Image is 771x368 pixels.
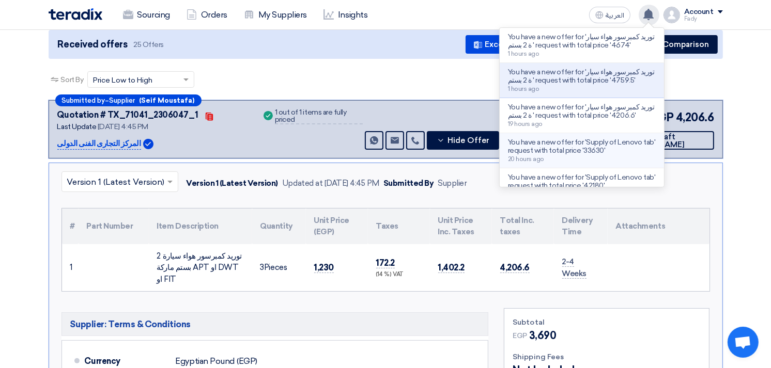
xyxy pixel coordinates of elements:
[143,139,153,149] img: Verified Account
[55,94,202,106] div: –
[554,209,608,244] th: Delivery Time
[62,97,105,104] span: Submitted by
[430,209,492,244] th: Unit Price Inc. Taxes
[236,4,315,26] a: My Suppliers
[115,4,178,26] a: Sourcing
[608,209,710,244] th: Attachments
[383,178,434,189] div: Submitted By
[500,262,530,273] span: 4,206.6
[448,137,489,145] span: Hide Offer
[93,75,152,86] span: Price Low to High
[282,178,379,189] div: Updated at [DATE] 4:45 PM
[508,68,656,85] p: You have a new offer for 'توريد كمبرسور هواء سيارة 2 بستم ' request with total price '4759.5'
[61,312,489,336] h5: Supplier: Terms & Conditions
[684,16,723,22] div: Fady
[49,8,102,20] img: Teradix logo
[58,38,128,52] span: Received offers
[664,7,680,23] img: profile_test.png
[98,122,148,131] span: [DATE] 4:45 PM
[62,209,79,244] th: #
[513,330,527,341] span: EGP
[562,257,587,279] span: 2-4 Weeks
[676,109,714,126] span: 4,206.6
[110,97,135,104] span: Supplier
[513,351,701,362] div: Shipping Fees
[252,209,306,244] th: Quantity
[427,131,499,150] button: Hide Offer
[492,209,554,244] th: Total Inc. taxes
[133,40,164,50] span: 25 Offers
[508,103,656,120] p: You have a new offer for 'توريد كمبرسور هواء سيارة 2 بستم ' request with total price '4206.6'
[508,33,656,50] p: You have a new offer for 'توريد كمبرسور هواء سيارة 2 بستم ' request with total price '4674'
[466,35,587,54] button: Excel Sheet Comparison
[314,262,334,273] span: 1,230
[589,7,630,23] button: العربية
[368,209,430,244] th: Taxes
[438,178,467,189] div: Supplier
[684,8,714,17] div: Account
[57,122,97,131] span: Last Update
[62,244,79,292] td: 1
[508,85,539,92] span: 1 hours ago
[728,327,759,358] a: Open chat
[513,317,701,328] div: Subtotal
[650,109,674,126] span: EGP
[252,244,306,292] td: Pieces
[438,262,465,273] span: 1,402.2
[79,209,149,244] th: Part Number
[178,4,236,26] a: Orders
[508,138,656,155] p: You have a new offer for 'Supply of Lenovo tab' request with total price '33630'
[149,209,252,244] th: Item Description
[157,250,244,285] div: توريد كمبرسور هواء سيارة 2 بستم ماركة APT او DWT او FIT
[508,173,656,190] p: You have a new offer for 'Supply of Lenovo tab' request with total price '42180'
[260,263,265,272] span: 3
[57,109,198,121] div: Quotation # TX_71041_2306047_1
[606,12,624,19] span: العربية
[315,4,376,26] a: Insights
[275,109,363,124] div: 1 out of 1 items are fully priced
[306,209,368,244] th: Unit Price (EGP)
[376,258,395,268] span: 172.2
[508,50,539,57] span: 1 hours ago
[140,97,195,104] b: (Seif Moustafa)
[187,178,279,189] div: Version 1 (Latest Version)
[376,270,422,279] div: (14 %) VAT
[57,138,141,150] p: المركز التجارى الفنى الدولى
[61,74,84,85] span: Sort By
[508,155,544,163] span: 20 hours ago
[529,328,557,343] span: 3,690
[508,120,543,127] span: 19 hours ago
